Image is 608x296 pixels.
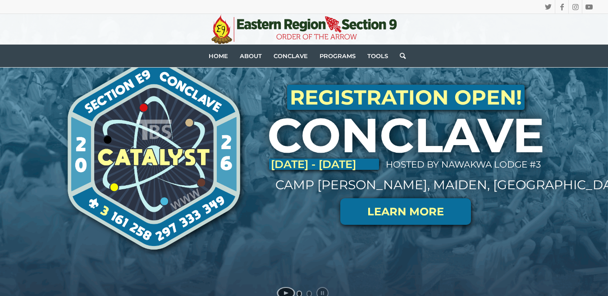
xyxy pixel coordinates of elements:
a: About [234,45,268,67]
p: HOSTED BY NAWAKWA LODGE #3 [386,154,541,176]
span: Tools [367,52,388,59]
span: Programs [320,52,356,59]
a: Tools [361,45,394,67]
span: About [240,52,262,59]
h1: CONCLAVE [267,110,545,160]
h2: REGISTRATION OPEN! [287,85,525,110]
a: Conclave [268,45,314,67]
p: CAMP [PERSON_NAME], MAIDEN, [GEOGRAPHIC_DATA] [275,176,535,194]
span: Conclave [274,52,308,59]
a: Home [203,45,234,67]
a: Search [394,45,406,67]
a: Programs [314,45,361,67]
p: [DATE] - [DATE] [269,159,379,170]
span: Home [209,52,228,59]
